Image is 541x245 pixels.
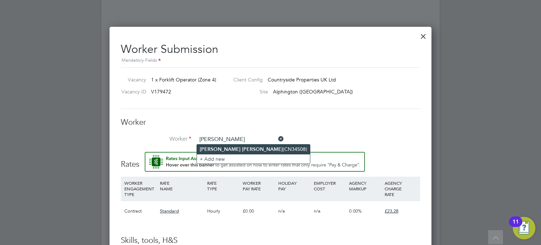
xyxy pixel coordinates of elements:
div: £0.00 [241,201,276,221]
span: V179472 [151,88,171,95]
span: n/a [314,208,321,214]
span: Standard [160,208,179,214]
h2: Worker Submission [121,37,420,65]
span: £23.28 [385,208,398,214]
b: [PERSON_NAME] [242,146,283,152]
div: RATE NAME [158,177,205,195]
div: AGENCY MARKUP [347,177,383,195]
li: + Add new [197,154,310,164]
div: Hourly [205,201,241,221]
div: WORKER PAY RATE [241,177,276,195]
h3: Worker [121,117,420,128]
input: Search for... [197,134,284,145]
div: EMPLOYER COST [312,177,348,195]
label: Client Config [228,76,263,83]
h3: Rates [121,152,420,170]
span: n/a [278,208,285,214]
div: HOLIDAY PAY [276,177,312,195]
div: AGENCY CHARGE RATE [383,177,418,201]
button: Rate Assistant [145,152,365,172]
label: Vacancy ID [118,88,146,95]
span: Countryside Properties UK Ltd [268,76,336,83]
span: 0.00% [349,208,362,214]
label: Worker [121,135,191,143]
b: [PERSON_NAME] [200,146,241,152]
span: Alphington ([GEOGRAPHIC_DATA]) [273,88,353,95]
div: 11 [512,222,519,231]
li: (CN34508) [197,145,310,154]
div: Mandatory Fields [121,57,420,65]
span: 1 x Forklift Operator (Zone 4) [151,76,216,83]
div: WORKER ENGAGEMENT TYPE [123,177,158,201]
label: Vacancy [118,76,146,83]
div: Contract [123,201,158,221]
div: RATE TYPE [205,177,241,195]
label: Site [228,88,268,95]
button: Open Resource Center, 11 new notifications [513,217,535,239]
